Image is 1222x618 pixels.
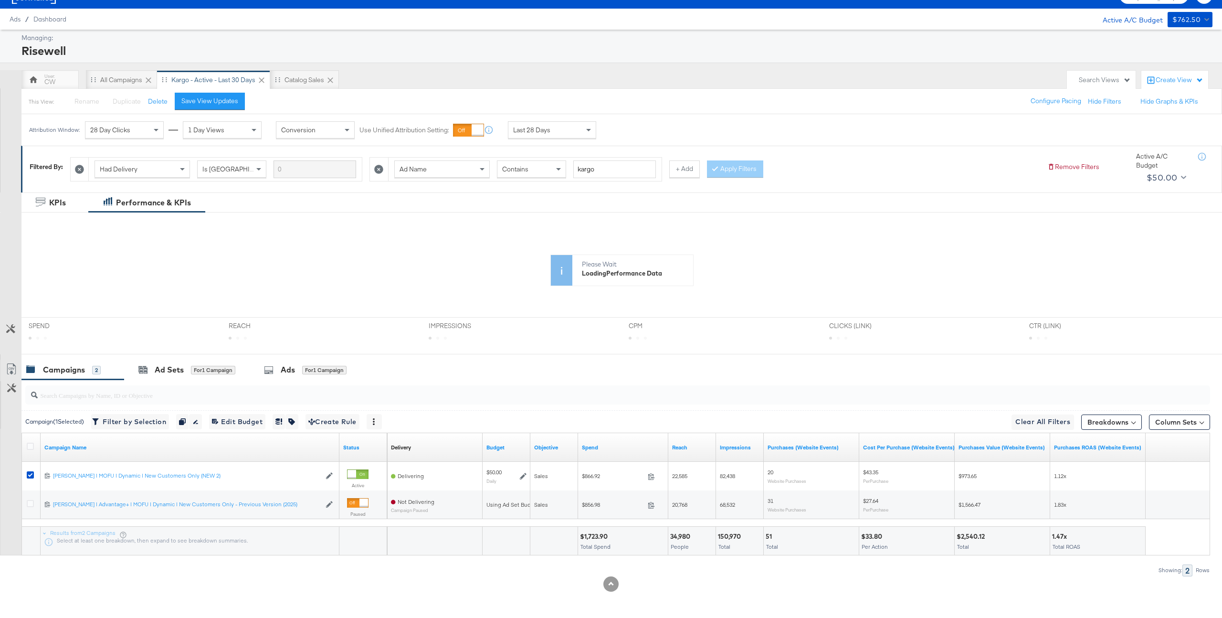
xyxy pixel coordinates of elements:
[347,482,369,489] label: Active
[959,501,980,508] span: $1,566.47
[768,498,773,505] span: 31
[116,197,191,208] div: Performance & KPIs
[191,366,235,374] div: for 1 Campaign
[343,444,383,451] a: Shows the current state of your Ad Campaign.
[10,15,21,23] span: Ads
[766,532,775,541] div: 51
[391,444,411,451] div: Delivery
[670,532,693,541] div: 34,980
[582,501,644,509] span: $856.98
[1015,416,1070,428] span: Clear All Filters
[959,444,1046,451] a: The total value of the purchase actions tracked by your Custom Audience pixel on your website aft...
[181,96,238,106] div: Save View Updates
[188,126,224,134] span: 1 Day Views
[347,511,369,517] label: Paused
[1053,543,1080,551] span: Total ROAS
[43,364,85,375] div: Campaigns
[862,543,888,551] span: Per Action
[94,416,166,428] span: Filter by Selection
[502,165,528,173] span: Contains
[1182,565,1192,576] div: 2
[582,444,664,451] a: The total amount spent to date.
[486,469,502,477] div: $50.00
[391,444,411,451] a: Reflects the ability of your Ad Campaign to achieve delivery based on ad states, schedule and bud...
[92,366,101,374] div: 2
[1149,415,1210,430] button: Column Sets
[21,15,33,23] span: /
[398,472,424,479] span: Delivering
[1136,152,1189,170] div: Active A/C Budget
[861,532,885,541] div: $33.80
[274,160,356,178] input: Enter a search term
[1140,97,1198,106] button: Hide Graphs & KPIs
[1147,170,1177,185] div: $50.00
[672,444,712,451] a: The number of people your ad was served to.
[766,543,778,551] span: Total
[29,98,54,106] div: This View:
[720,501,735,508] span: 68,532
[718,532,744,541] div: 150,970
[90,126,130,134] span: 28 Day Clicks
[281,126,316,134] span: Conversion
[959,472,977,479] span: $973.65
[534,444,574,451] a: Your campaign's objective.
[1093,12,1163,26] div: Active A/C Budget
[1054,472,1066,479] span: 1.12x
[768,478,806,484] sub: Website Purchases
[672,501,687,508] span: 20,768
[1052,532,1070,541] div: 1.47x
[49,197,66,208] div: KPIs
[513,126,550,134] span: Last 28 Days
[38,382,1099,401] input: Search Campaigns by Name, ID or Objective
[162,77,167,82] div: Drag to reorder tab
[1024,93,1088,110] button: Configure Pacing
[486,444,527,451] a: The maximum amount you're willing to spend on your ads, on average each day or over the lifetime ...
[29,127,80,133] div: Attribution Window:
[359,126,449,135] label: Use Unified Attribution Setting:
[720,472,735,479] span: 82,438
[582,473,644,480] span: $866.92
[44,444,336,451] a: Your campaign name.
[1088,97,1121,106] button: Hide Filters
[573,160,656,178] input: Enter a search term
[302,366,347,374] div: for 1 Campaign
[672,472,687,479] span: 22,585
[486,501,539,509] div: Using Ad Set Budget
[768,507,806,512] sub: Website Purchases
[580,532,611,541] div: $1,723.90
[155,364,184,375] div: Ad Sets
[21,33,1210,43] div: Managing:
[1081,415,1142,430] button: Breakdowns
[100,75,142,85] div: All Campaigns
[25,417,84,426] div: Campaign ( 1 Selected)
[486,478,496,484] sub: Daily
[957,532,988,541] div: $2,540.12
[768,444,855,451] a: The number of times a purchase was made tracked by your Custom Audience pixel on your website aft...
[669,160,700,178] button: + Add
[44,77,55,86] div: CW
[212,416,263,428] span: Edit Budget
[202,165,275,173] span: Is [GEOGRAPHIC_DATA]
[1156,75,1203,85] div: Create View
[863,469,878,476] span: $43.35
[534,472,548,479] span: Sales
[391,508,434,513] sub: Campaign Paused
[398,499,434,506] span: Not Delivering
[863,498,878,505] span: $27.64
[30,162,63,171] div: Filtered By:
[768,469,773,476] span: 20
[671,543,689,551] span: People
[718,543,730,551] span: Total
[863,507,888,512] sub: Per Purchase
[21,43,1210,59] div: Risewell
[720,444,760,451] a: The number of times your ad was served. On mobile apps an ad is counted as served the first time ...
[91,77,96,82] div: Drag to reorder tab
[1158,567,1182,574] div: Showing:
[1195,567,1210,574] div: Rows
[281,364,295,375] div: Ads
[1079,75,1131,85] div: Search Views
[33,15,66,23] span: Dashboard
[400,165,427,173] span: Ad Name
[148,97,168,106] button: Delete
[1054,444,1142,451] a: The total value of the purchase actions divided by spend tracked by your Custom Audience pixel on...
